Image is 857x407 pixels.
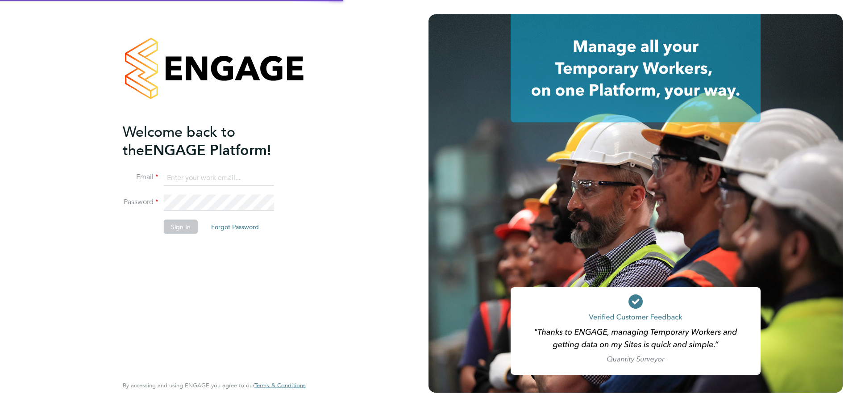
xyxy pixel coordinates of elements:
label: Email [123,172,158,182]
span: Terms & Conditions [254,382,306,389]
label: Password [123,197,158,207]
button: Forgot Password [204,220,266,234]
span: By accessing and using ENGAGE you agree to our [123,382,306,389]
button: Sign In [164,220,198,234]
h2: ENGAGE Platform! [123,122,297,159]
a: Terms & Conditions [254,382,306,389]
input: Enter your work email... [164,170,274,186]
span: Welcome back to the [123,123,235,159]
